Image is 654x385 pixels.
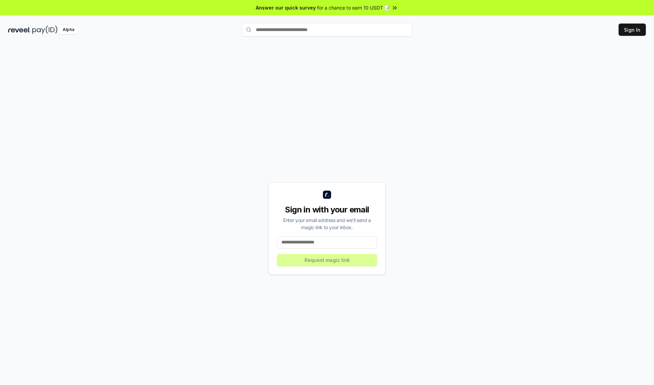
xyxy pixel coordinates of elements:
span: Answer our quick survey [256,4,316,11]
div: Alpha [59,26,78,34]
img: logo_small [323,191,331,199]
img: reveel_dark [8,26,31,34]
img: pay_id [32,26,58,34]
div: Sign in with your email [277,204,377,215]
button: Sign In [619,24,646,36]
span: for a chance to earn 10 USDT 📝 [317,4,390,11]
div: Enter your email address and we’ll send a magic link to your inbox. [277,217,377,231]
